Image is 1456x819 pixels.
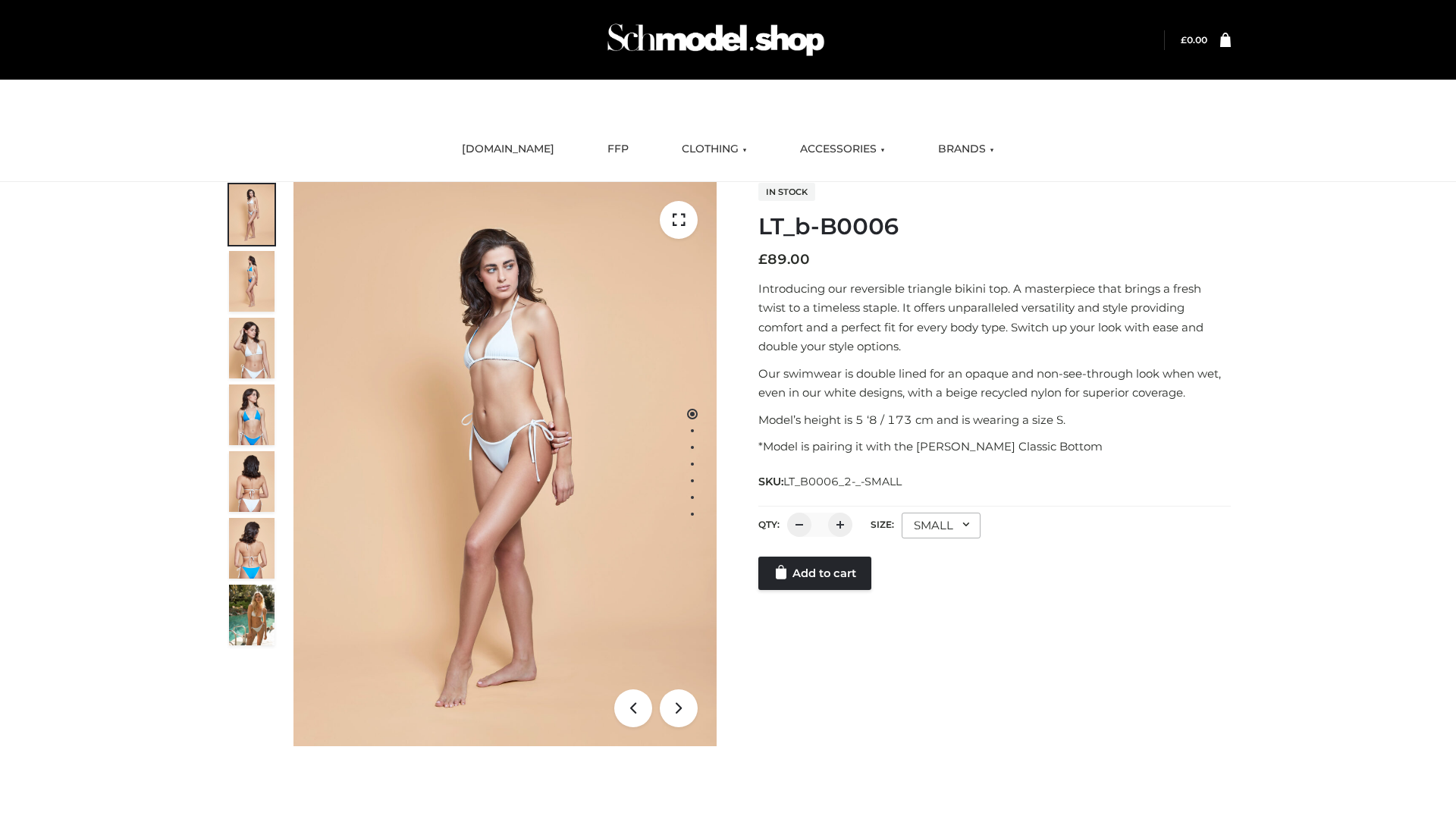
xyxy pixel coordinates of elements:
span: In stock [758,183,815,201]
label: QTY: [758,519,780,530]
a: ACCESSORIES [789,133,896,166]
p: Introducing our reversible triangle bikini top. A masterpiece that brings a fresh twist to a time... [758,279,1231,356]
a: [DOMAIN_NAME] [450,133,566,166]
img: ArielClassicBikiniTop_CloudNine_AzureSky_OW114ECO_3-scaled.jpg [229,318,275,378]
img: ArielClassicBikiniTop_CloudNine_AzureSky_OW114ECO_1 [293,182,717,746]
img: ArielClassicBikiniTop_CloudNine_AzureSky_OW114ECO_8-scaled.jpg [229,518,275,579]
img: Arieltop_CloudNine_AzureSky2.jpg [229,585,275,645]
img: ArielClassicBikiniTop_CloudNine_AzureSky_OW114ECO_2-scaled.jpg [229,251,275,312]
a: BRANDS [927,133,1006,166]
p: *Model is pairing it with the [PERSON_NAME] Classic Bottom [758,437,1231,457]
span: £ [758,251,767,268]
span: LT_B0006_2-_-SMALL [783,475,902,488]
div: SMALL [902,513,981,538]
a: CLOTHING [670,133,758,166]
label: Size: [871,519,894,530]
img: ArielClassicBikiniTop_CloudNine_AzureSky_OW114ECO_1-scaled.jpg [229,184,275,245]
bdi: 0.00 [1181,34,1207,45]
img: Schmodel Admin 964 [602,10,830,70]
bdi: 89.00 [758,251,810,268]
img: ArielClassicBikiniTop_CloudNine_AzureSky_OW114ECO_4-scaled.jpg [229,384,275,445]
span: £ [1181,34,1187,45]
p: Model’s height is 5 ‘8 / 173 cm and is wearing a size S. [758,410,1231,430]
img: ArielClassicBikiniTop_CloudNine_AzureSky_OW114ECO_7-scaled.jpg [229,451,275,512]
p: Our swimwear is double lined for an opaque and non-see-through look when wet, even in our white d... [758,364,1231,403]
a: Add to cart [758,557,871,590]
span: SKU: [758,472,903,491]
a: £0.00 [1181,34,1207,45]
h1: LT_b-B0006 [758,213,1231,240]
a: FFP [596,133,640,166]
